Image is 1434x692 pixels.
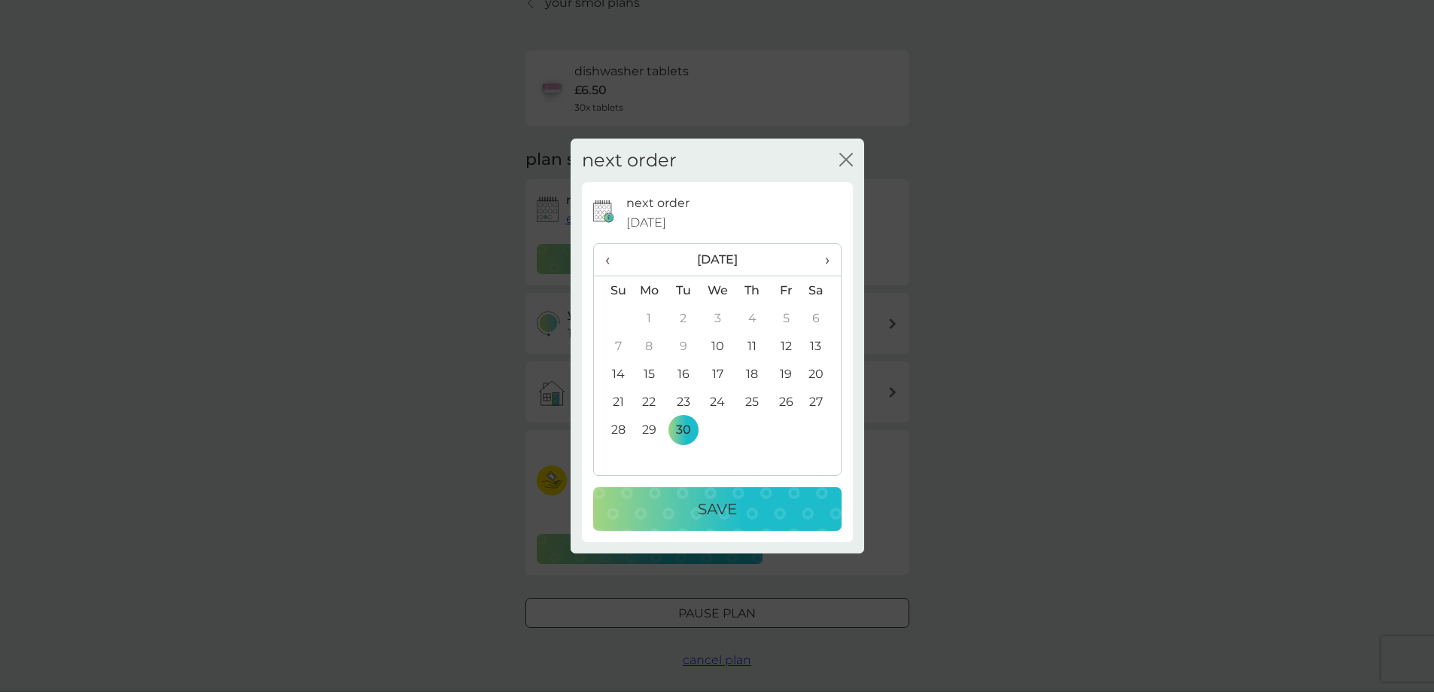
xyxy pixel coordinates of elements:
[632,244,803,276] th: [DATE]
[839,153,853,169] button: close
[593,487,842,531] button: Save
[666,332,700,360] td: 9
[735,360,769,388] td: 18
[802,276,840,305] th: Sa
[802,304,840,332] td: 6
[769,360,803,388] td: 19
[769,332,803,360] td: 12
[632,304,667,332] td: 1
[632,388,667,416] td: 22
[735,276,769,305] th: Th
[632,276,667,305] th: Mo
[814,244,829,276] span: ›
[666,276,700,305] th: Tu
[735,332,769,360] td: 11
[802,360,840,388] td: 20
[802,332,840,360] td: 13
[700,332,735,360] td: 10
[802,388,840,416] td: 27
[582,150,677,172] h2: next order
[605,244,621,276] span: ‹
[632,360,667,388] td: 15
[666,416,700,444] td: 30
[632,416,667,444] td: 29
[666,304,700,332] td: 2
[698,497,737,521] p: Save
[700,304,735,332] td: 3
[594,332,632,360] td: 7
[594,388,632,416] td: 21
[626,213,666,233] span: [DATE]
[769,304,803,332] td: 5
[666,388,700,416] td: 23
[700,360,735,388] td: 17
[769,388,803,416] td: 26
[735,388,769,416] td: 25
[769,276,803,305] th: Fr
[626,194,690,213] p: next order
[594,416,632,444] td: 28
[666,360,700,388] td: 16
[594,360,632,388] td: 14
[735,304,769,332] td: 4
[700,388,735,416] td: 24
[594,276,632,305] th: Su
[632,332,667,360] td: 8
[700,276,735,305] th: We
